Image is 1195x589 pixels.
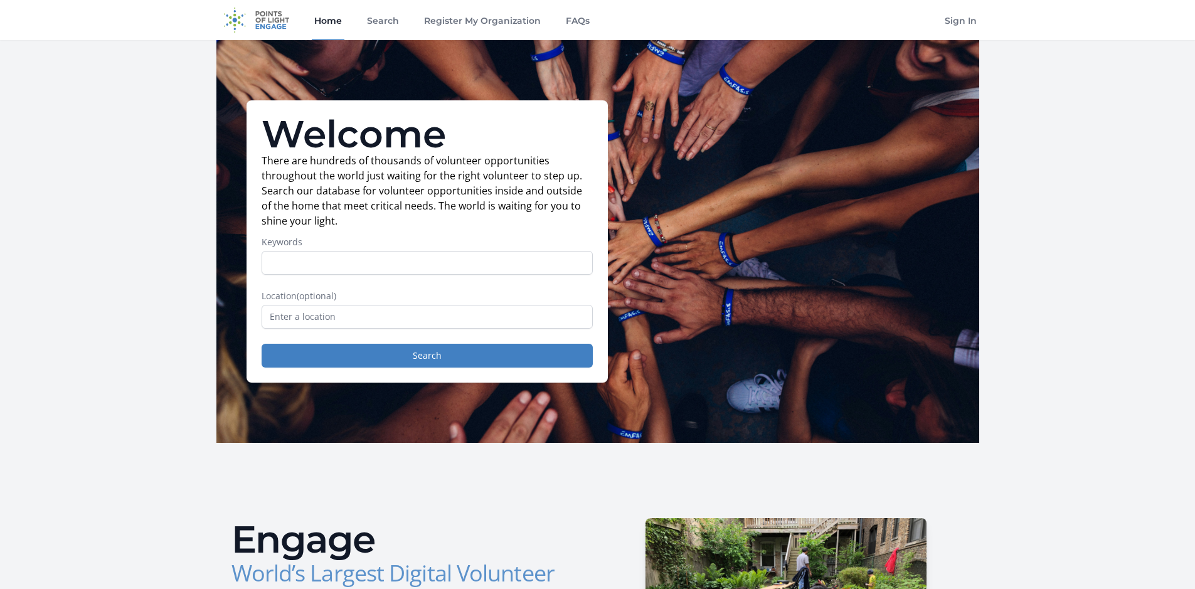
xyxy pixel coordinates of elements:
p: There are hundreds of thousands of volunteer opportunities throughout the world just waiting for ... [262,153,593,228]
input: Enter a location [262,305,593,329]
h1: Welcome [262,115,593,153]
h2: Engage [231,521,588,558]
button: Search [262,344,593,368]
label: Keywords [262,236,593,248]
span: (optional) [297,290,336,302]
label: Location [262,290,593,302]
